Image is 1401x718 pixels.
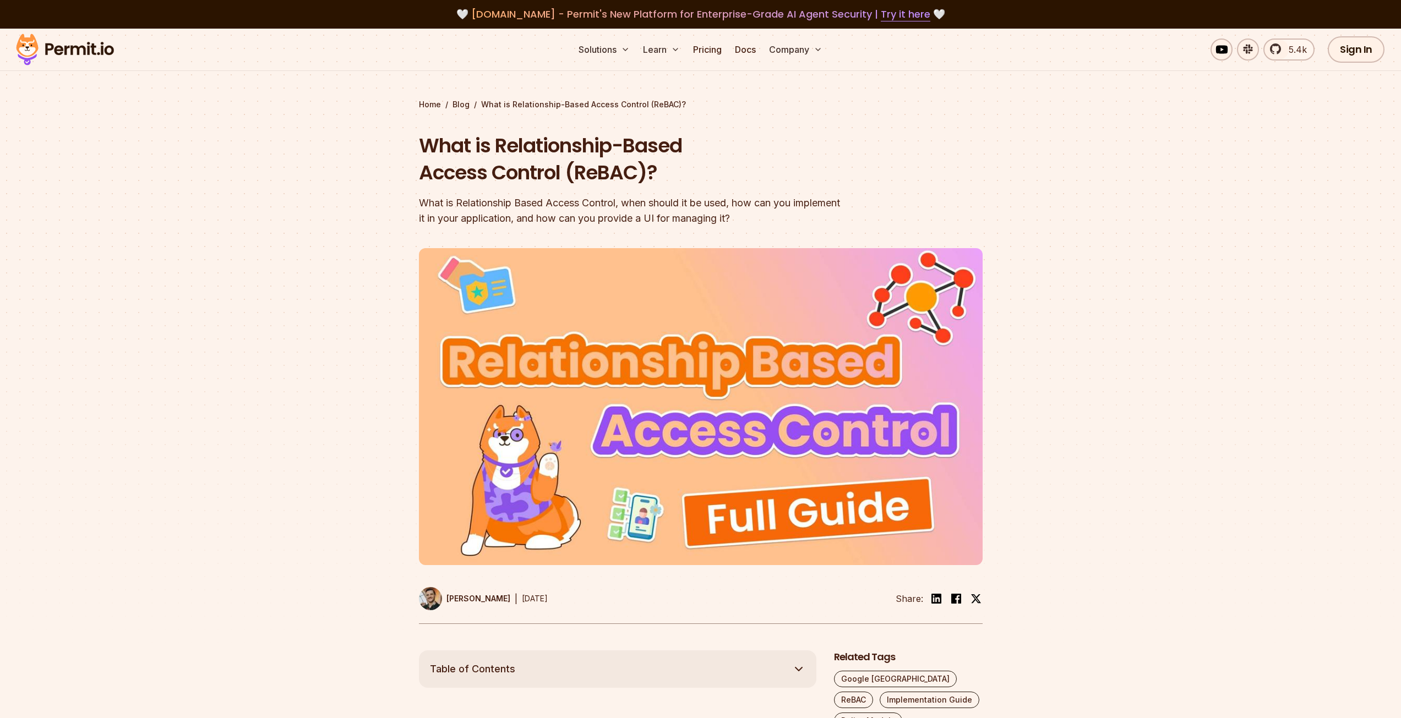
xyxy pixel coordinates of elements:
[419,248,983,565] img: What is Relationship-Based Access Control (ReBAC)?
[950,592,963,605] img: facebook
[765,39,827,61] button: Company
[471,7,930,21] span: [DOMAIN_NAME] - Permit's New Platform for Enterprise-Grade AI Agent Security |
[419,195,842,226] div: What is Relationship Based Access Control, when should it be used, how can you implement it in yo...
[453,99,470,110] a: Blog
[1328,36,1384,63] a: Sign In
[419,99,441,110] a: Home
[430,661,515,677] span: Table of Contents
[1282,43,1307,56] span: 5.4k
[971,593,982,604] img: twitter
[689,39,726,61] a: Pricing
[11,31,119,68] img: Permit logo
[639,39,684,61] button: Learn
[446,593,510,604] p: [PERSON_NAME]
[515,592,517,605] div: |
[834,671,957,687] a: Google [GEOGRAPHIC_DATA]
[930,592,943,605] img: linkedin
[896,592,923,605] li: Share:
[26,7,1375,22] div: 🤍 🤍
[881,7,930,21] a: Try it here
[419,587,510,610] a: [PERSON_NAME]
[1263,39,1315,61] a: 5.4k
[731,39,760,61] a: Docs
[574,39,634,61] button: Solutions
[419,587,442,610] img: Daniel Bass
[419,650,816,688] button: Table of Contents
[880,692,979,708] a: Implementation Guide
[419,132,842,187] h1: What is Relationship-Based Access Control (ReBAC)?
[522,594,548,603] time: [DATE]
[419,99,983,110] div: / /
[834,692,873,708] a: ReBAC
[834,650,983,664] h2: Related Tags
